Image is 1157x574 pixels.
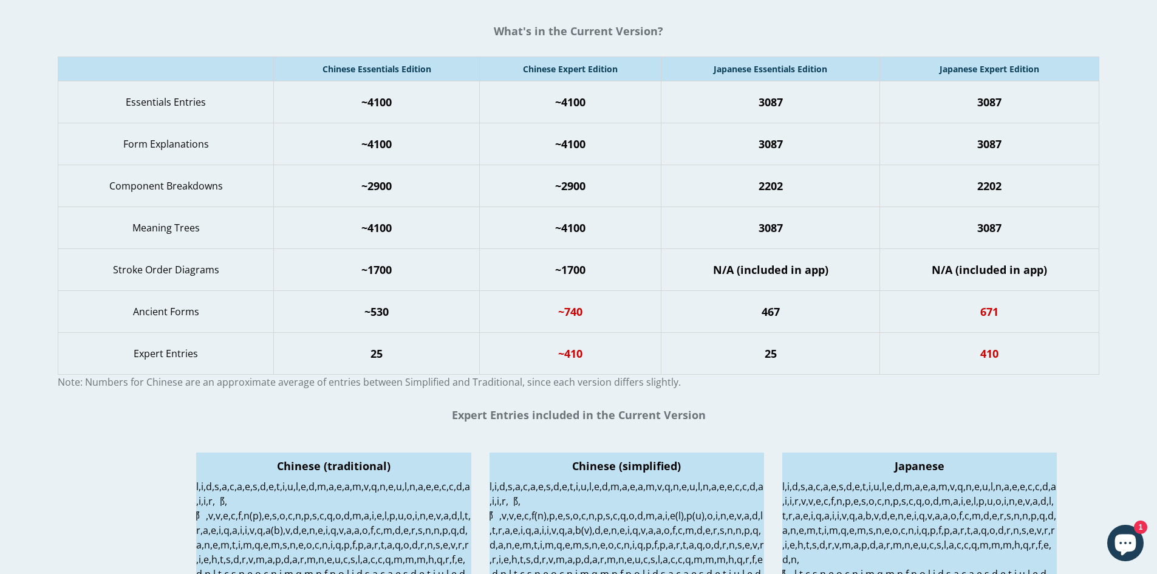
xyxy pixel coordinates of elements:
[361,137,392,151] span: ~4100
[558,304,582,319] span: ~740
[661,57,880,81] td: Japanese Essentials Edition
[558,346,582,361] span: ~410
[274,57,479,81] td: Chinese Essentials Edition
[980,346,998,361] span: 410
[759,95,783,109] span: 3087
[977,137,1002,151] span: 3087
[555,179,585,193] span: ~2900
[977,220,1002,235] span: 3087
[759,220,783,235] span: 3087
[364,304,389,319] span: ~530
[361,262,392,277] span: ~1700
[132,221,200,234] span: Meaning Trees
[58,375,681,389] span: Note: Numbers for Chinese are an approximate average of entries between Simplified and Traditiona...
[133,305,199,318] span: Ancient Forms
[765,346,777,361] span: 25
[370,346,383,361] span: 25
[361,95,392,109] span: ~4100
[977,179,1002,193] span: 2202
[977,95,1002,109] span: 3087
[880,57,1099,81] td: Japanese Expert Edition
[555,220,585,235] span: ~4100
[980,304,998,319] span: 671
[113,263,219,276] span: Stroke Order Diagrams
[782,459,1057,473] h1: Japanese
[490,459,764,473] h1: Chinese (simplified)
[361,179,392,193] span: ~2900
[1104,525,1147,564] inbox-online-store-chat: Shopify online store chat
[932,262,1047,277] span: N/A (included in app)
[762,304,780,319] span: 467
[126,95,206,109] span: Essentials Entries
[361,220,392,235] span: ~4100
[713,262,828,277] span: N/A (included in app)
[123,137,209,151] span: Form Explanations
[759,137,783,151] span: 3087
[134,347,198,360] span: Expert Entries
[759,179,783,193] span: 2202
[479,57,661,81] td: Chinese Expert Edition
[555,262,585,277] span: ~1700
[109,179,223,193] span: Component Breakdowns
[555,137,585,151] span: ~4100
[555,95,585,109] span: ~4100
[196,459,471,473] h1: Chinese (traditional)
